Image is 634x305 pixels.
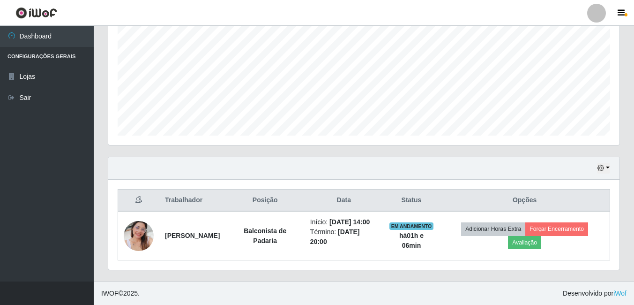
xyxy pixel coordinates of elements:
th: Opções [440,190,610,212]
span: Desenvolvido por [563,289,627,298]
span: IWOF [101,290,119,297]
th: Data [305,190,383,212]
li: Início: [310,217,378,227]
button: Adicionar Horas Extra [461,222,525,236]
button: Forçar Encerramento [525,222,588,236]
th: Status [383,190,440,212]
img: 1708364606338.jpeg [124,209,154,263]
strong: Balconista de Padaria [244,227,286,244]
th: Posição [225,190,304,212]
a: iWof [613,290,627,297]
strong: há 01 h e 06 min [399,232,424,249]
button: Avaliação [508,236,541,249]
th: Trabalhador [159,190,225,212]
li: Término: [310,227,378,247]
span: © 2025 . [101,289,140,298]
img: CoreUI Logo [15,7,57,19]
strong: [PERSON_NAME] [165,232,220,239]
time: [DATE] 14:00 [329,218,370,226]
span: EM ANDAMENTO [389,222,434,230]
